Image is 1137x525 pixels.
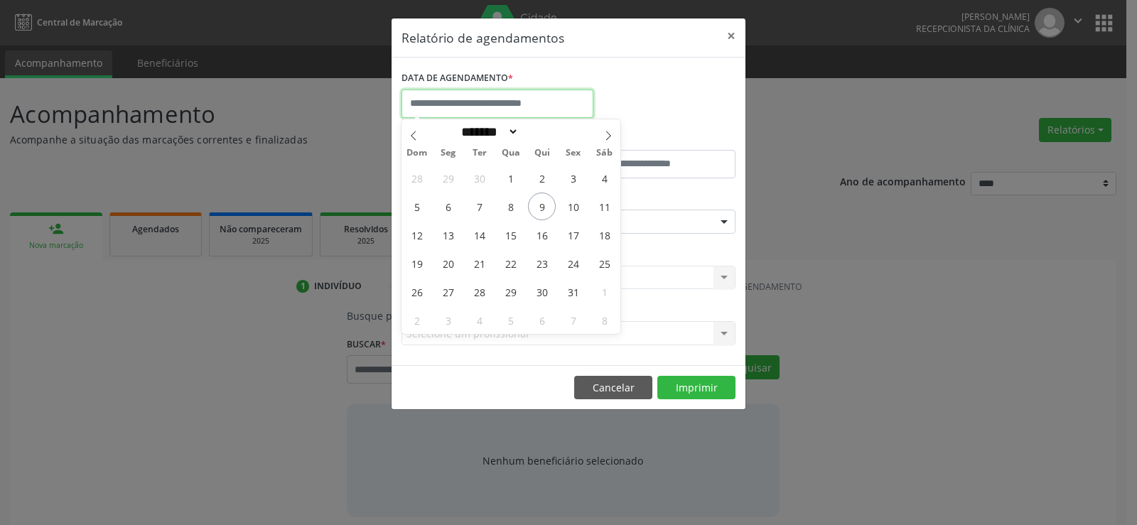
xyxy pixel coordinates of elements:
button: Cancelar [574,376,652,400]
span: Outubro 29, 2025 [497,278,524,305]
span: Seg [433,148,464,158]
span: Setembro 28, 2025 [403,164,431,192]
span: Sex [558,148,589,158]
span: Outubro 14, 2025 [465,221,493,249]
button: Close [717,18,745,53]
span: Outubro 30, 2025 [528,278,556,305]
span: Outubro 27, 2025 [434,278,462,305]
span: Outubro 12, 2025 [403,221,431,249]
span: Outubro 5, 2025 [403,193,431,220]
h5: Relatório de agendamentos [402,28,564,47]
span: Novembro 7, 2025 [559,306,587,334]
span: Outubro 1, 2025 [497,164,524,192]
span: Novembro 6, 2025 [528,306,556,334]
span: Outubro 9, 2025 [528,193,556,220]
span: Outubro 13, 2025 [434,221,462,249]
span: Outubro 17, 2025 [559,221,587,249]
span: Outubro 22, 2025 [497,249,524,277]
span: Sáb [589,148,620,158]
span: Outubro 7, 2025 [465,193,493,220]
span: Outubro 3, 2025 [559,164,587,192]
input: Year [519,124,566,139]
span: Novembro 3, 2025 [434,306,462,334]
span: Outubro 8, 2025 [497,193,524,220]
span: Outubro 6, 2025 [434,193,462,220]
span: Outubro 11, 2025 [591,193,618,220]
span: Outubro 2, 2025 [528,164,556,192]
span: Outubro 31, 2025 [559,278,587,305]
label: DATA DE AGENDAMENTO [402,67,513,90]
span: Outubro 25, 2025 [591,249,618,277]
span: Novembro 1, 2025 [591,278,618,305]
span: Outubro 16, 2025 [528,221,556,249]
span: Outubro 19, 2025 [403,249,431,277]
span: Novembro 4, 2025 [465,306,493,334]
span: Novembro 8, 2025 [591,306,618,334]
span: Setembro 29, 2025 [434,164,462,192]
span: Outubro 20, 2025 [434,249,462,277]
label: ATÉ [572,128,735,150]
span: Outubro 21, 2025 [465,249,493,277]
span: Qua [495,148,527,158]
span: Outubro 18, 2025 [591,221,618,249]
span: Outubro 15, 2025 [497,221,524,249]
span: Novembro 5, 2025 [497,306,524,334]
span: Setembro 30, 2025 [465,164,493,192]
span: Outubro 28, 2025 [465,278,493,305]
span: Outubro 23, 2025 [528,249,556,277]
span: Novembro 2, 2025 [403,306,431,334]
select: Month [456,124,519,139]
span: Outubro 10, 2025 [559,193,587,220]
span: Outubro 4, 2025 [591,164,618,192]
span: Qui [527,148,558,158]
span: Ter [464,148,495,158]
span: Dom [402,148,433,158]
span: Outubro 26, 2025 [403,278,431,305]
span: Outubro 24, 2025 [559,249,587,277]
button: Imprimir [657,376,735,400]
